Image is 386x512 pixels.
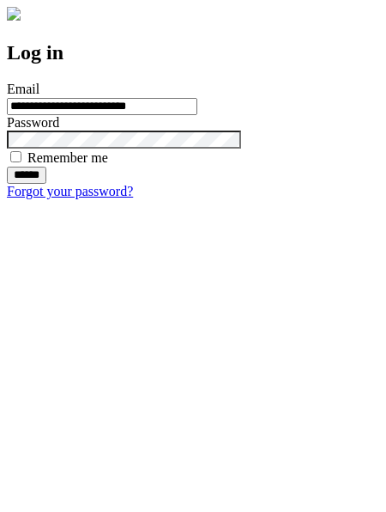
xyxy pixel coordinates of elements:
label: Remember me [27,150,108,165]
h2: Log in [7,41,379,64]
label: Password [7,115,59,130]
img: logo-4e3dc11c47720685a147b03b5a06dd966a58ff35d612b21f08c02c0306f2b779.png [7,7,21,21]
label: Email [7,82,39,96]
a: Forgot your password? [7,184,133,198]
